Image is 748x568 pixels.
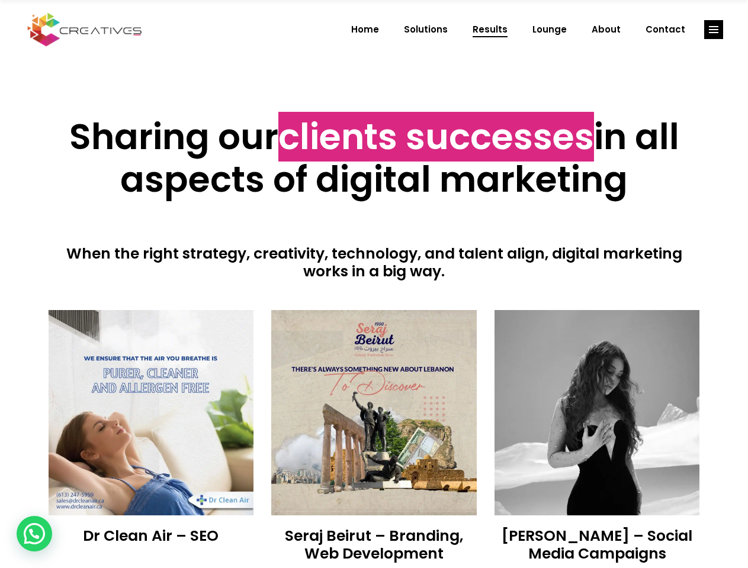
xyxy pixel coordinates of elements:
h4: When the right strategy, creativity, technology, and talent align, digital marketing works in a b... [49,245,700,280]
a: About [579,14,633,45]
a: Solutions [391,14,460,45]
h2: Sharing our in all aspects of digital marketing [49,115,700,201]
span: clients successes [278,112,594,162]
span: Lounge [532,14,567,45]
a: Results [460,14,520,45]
a: [PERSON_NAME] – Social Media Campaigns [502,525,692,564]
img: Creatives | Results [495,310,700,515]
span: Home [351,14,379,45]
a: Lounge [520,14,579,45]
span: About [592,14,621,45]
img: Creatives | Results [49,310,254,515]
a: link [704,20,723,39]
a: Seraj Beirut – Branding, Web Development [285,525,463,564]
img: Creatives [25,11,145,48]
span: Results [473,14,508,45]
a: Dr Clean Air – SEO [83,525,219,546]
span: Solutions [404,14,448,45]
a: Home [339,14,391,45]
span: Contact [646,14,685,45]
a: Contact [633,14,698,45]
img: Creatives | Results [271,310,477,515]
